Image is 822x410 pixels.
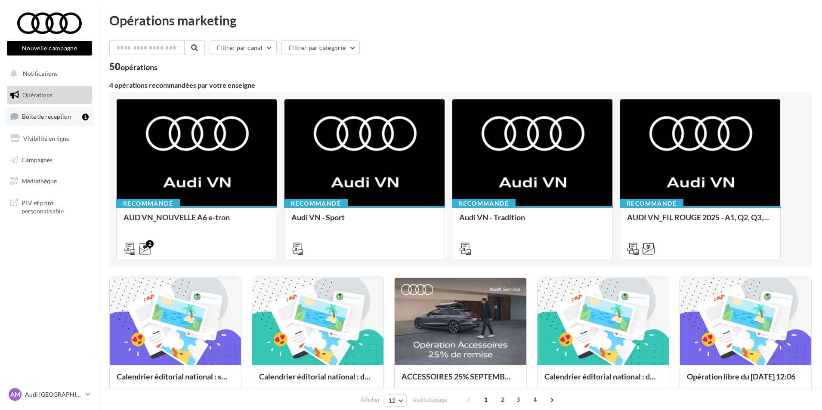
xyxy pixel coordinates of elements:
[259,372,377,389] div: Calendrier éditorial national : du 02.09 au 15.09
[22,177,57,185] span: Médiathèque
[5,86,94,104] a: Opérations
[22,91,53,99] span: Opérations
[109,82,812,89] div: 4 opérations recommandées par votre enseigne
[116,199,180,208] div: Recommandé
[528,393,542,407] span: 4
[361,396,380,404] span: Afficher
[452,199,516,208] div: Recommandé
[23,70,58,77] span: Notifications
[496,393,510,407] span: 2
[5,65,90,83] button: Notifications
[281,40,360,55] button: Filtrer par catégorie
[22,113,71,120] span: Boîte de réception
[544,372,662,389] div: Calendrier éditorial national : du 02.09 au 09.09
[411,396,447,404] span: résultats/page
[459,213,606,230] div: Audi VN - Tradition
[109,14,812,27] div: Opérations marketing
[25,390,82,399] p: Audi [GEOGRAPHIC_DATA]
[385,395,407,407] button: 12
[479,393,493,407] span: 1
[121,63,158,71] div: opérations
[22,156,53,163] span: Campagnes
[511,393,525,407] span: 3
[7,41,92,55] button: Nouvelle campagne
[7,386,92,403] a: AM Audi [GEOGRAPHIC_DATA]
[5,194,94,219] a: PLV et print personnalisable
[23,135,69,142] span: Visibilité en ligne
[389,397,396,404] span: 12
[210,40,277,55] button: Filtrer par canal
[5,107,94,126] a: Boîte de réception1
[291,213,438,230] div: Audi VN - Sport
[627,213,773,230] div: AUDI VN_FIL ROUGE 2025 - A1, Q2, Q3, Q5 et Q4 e-tron
[10,390,20,399] span: AM
[22,197,89,216] span: PLV et print personnalisable
[109,62,158,71] div: 50
[117,372,234,389] div: Calendrier éditorial national : semaine du 08.09 au 14.09
[5,172,94,190] a: Médiathèque
[687,372,804,389] div: Opération libre du [DATE] 12:06
[82,114,89,120] div: 1
[5,129,94,148] a: Visibilité en ligne
[5,151,94,169] a: Campagnes
[124,213,270,230] div: AUD VN_NOUVELLE A6 e-tron
[146,240,154,248] div: 2
[402,372,519,389] div: ACCESSOIRES 25% SEPTEMBRE - AUDI SERVICE
[620,199,683,208] div: Recommandé
[284,199,348,208] div: Recommandé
